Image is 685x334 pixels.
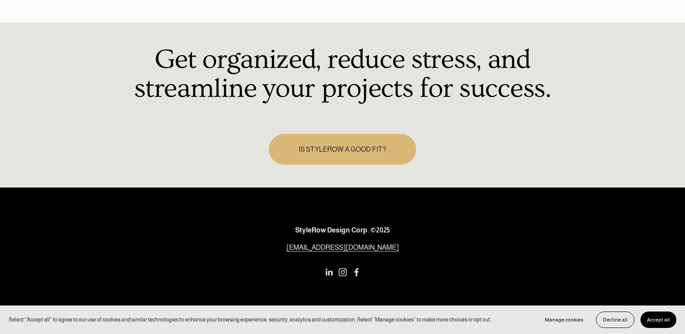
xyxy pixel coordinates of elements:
a: IS STYLEROW A GOOD FIT? [269,134,417,165]
button: Accept all [640,312,676,328]
a: [EMAIL_ADDRESS][DOMAIN_NAME] [287,242,399,253]
strong: StyleRow Design Corp. ©2025 [295,226,390,234]
a: LinkedIn [325,268,333,277]
span: Manage cookies [545,317,583,323]
a: Facebook [352,268,361,277]
a: Instagram [338,268,347,277]
p: Select “Accept all” to agree to our use of cookies and similar technologies to enhance your brows... [9,315,491,324]
span: Decline all [603,317,628,323]
button: Decline all [596,312,634,328]
button: Manage cookies [538,312,590,328]
span: Accept all [647,317,670,323]
h1: Get organized, reduce stress, and streamline your projects for success. [116,45,569,104]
